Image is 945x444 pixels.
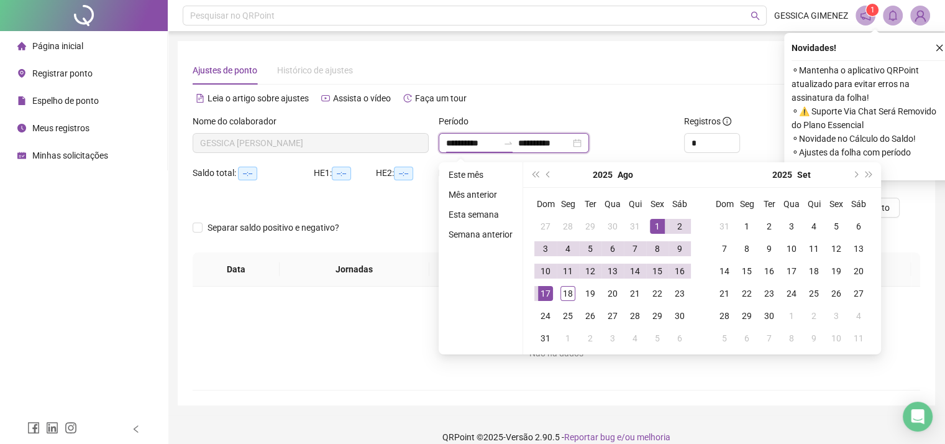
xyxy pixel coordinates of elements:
[762,241,777,256] div: 9
[825,305,847,327] td: 2025-10-03
[762,219,777,234] div: 2
[32,123,89,133] span: Meus registros
[601,305,624,327] td: 2025-08-27
[560,331,575,346] div: 1
[717,286,732,301] div: 21
[605,308,620,323] div: 27
[583,264,598,279] div: 12
[538,264,553,279] div: 10
[772,162,792,187] button: year panel
[624,215,646,238] td: 2025-07-31
[736,215,758,238] td: 2025-09-01
[739,241,754,256] div: 8
[628,219,642,234] div: 31
[739,331,754,346] div: 6
[618,162,633,187] button: month panel
[579,282,601,305] td: 2025-08-19
[803,215,825,238] td: 2025-09-04
[669,305,691,327] td: 2025-08-30
[579,215,601,238] td: 2025-07-29
[605,331,620,346] div: 3
[758,193,780,215] th: Ter
[200,134,421,152] span: GESSICA CRISTINA LIMA GIMENEZ
[669,327,691,349] td: 2025-09-06
[193,166,314,180] div: Saldo total:
[713,327,736,349] td: 2025-10-05
[557,238,579,260] td: 2025-08-04
[439,114,477,128] label: Período
[601,215,624,238] td: 2025-07-30
[193,65,257,75] span: Ajustes de ponto
[579,238,601,260] td: 2025-08-05
[825,215,847,238] td: 2025-09-05
[825,282,847,305] td: 2025-09-26
[911,6,929,25] img: 73859
[579,305,601,327] td: 2025-08-26
[650,308,665,323] div: 29
[829,241,844,256] div: 12
[560,241,575,256] div: 4
[669,215,691,238] td: 2025-08-02
[503,138,513,148] span: to
[713,215,736,238] td: 2025-08-31
[444,167,518,182] li: Este mês
[646,305,669,327] td: 2025-08-29
[27,422,40,434] span: facebook
[583,286,598,301] div: 19
[669,238,691,260] td: 2025-08-09
[803,305,825,327] td: 2025-10-02
[829,308,844,323] div: 3
[624,282,646,305] td: 2025-08-21
[713,238,736,260] td: 2025-09-07
[758,215,780,238] td: 2025-09-02
[193,252,280,287] th: Data
[806,308,821,323] div: 2
[887,10,898,21] span: bell
[628,308,642,323] div: 28
[534,193,557,215] th: Dom
[601,238,624,260] td: 2025-08-06
[847,215,870,238] td: 2025-09-06
[333,93,391,103] span: Assista o vídeo
[534,327,557,349] td: 2025-08-31
[557,327,579,349] td: 2025-09-01
[628,241,642,256] div: 7
[314,166,376,180] div: HE 1:
[829,286,844,301] div: 26
[196,94,204,103] span: file-text
[601,260,624,282] td: 2025-08-13
[601,282,624,305] td: 2025-08-20
[32,68,93,78] span: Registrar ponto
[646,260,669,282] td: 2025-08-15
[806,241,821,256] div: 11
[403,94,412,103] span: history
[650,286,665,301] div: 22
[669,282,691,305] td: 2025-08-23
[825,193,847,215] th: Sex
[803,238,825,260] td: 2025-09-11
[650,219,665,234] div: 1
[280,252,429,287] th: Jornadas
[784,331,799,346] div: 8
[848,162,862,187] button: next-year
[736,327,758,349] td: 2025-10-06
[825,260,847,282] td: 2025-09-19
[739,219,754,234] div: 1
[534,238,557,260] td: 2025-08-03
[203,221,344,234] span: Separar saldo positivo e negativo?
[650,241,665,256] div: 8
[829,331,844,346] div: 10
[32,41,83,51] span: Página inicial
[739,308,754,323] div: 29
[560,308,575,323] div: 25
[717,241,732,256] div: 7
[583,219,598,234] div: 29
[780,327,803,349] td: 2025-10-08
[797,162,811,187] button: month panel
[624,260,646,282] td: 2025-08-14
[762,286,777,301] div: 23
[394,167,413,180] span: --:--
[736,193,758,215] th: Seg
[624,327,646,349] td: 2025-09-04
[579,327,601,349] td: 2025-09-02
